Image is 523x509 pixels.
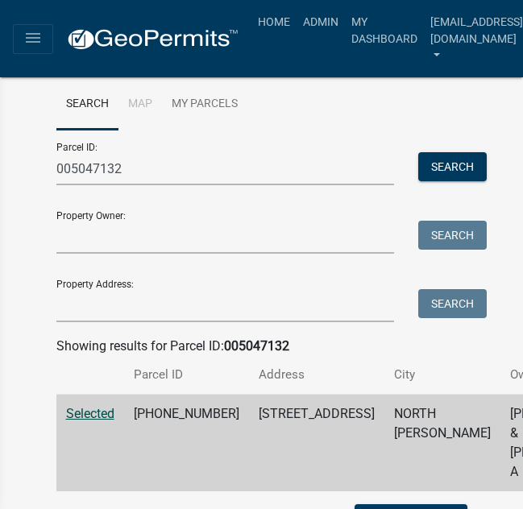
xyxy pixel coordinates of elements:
[162,79,247,130] a: My Parcels
[251,6,297,37] a: Home
[249,395,384,492] td: [STREET_ADDRESS]
[124,356,249,394] th: Parcel ID
[418,221,487,250] button: Search
[23,28,43,48] i: menu
[124,395,249,492] td: [PHONE_NUMBER]
[345,6,424,54] a: My Dashboard
[384,356,500,394] th: City
[418,152,487,181] button: Search
[418,289,487,318] button: Search
[13,24,53,54] button: menu
[56,337,467,356] div: Showing results for Parcel ID:
[66,406,114,421] a: Selected
[297,6,345,37] a: Admin
[224,338,289,354] strong: 005047132
[249,356,384,394] th: Address
[384,395,500,492] td: NORTH [PERSON_NAME]
[56,79,118,130] a: Search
